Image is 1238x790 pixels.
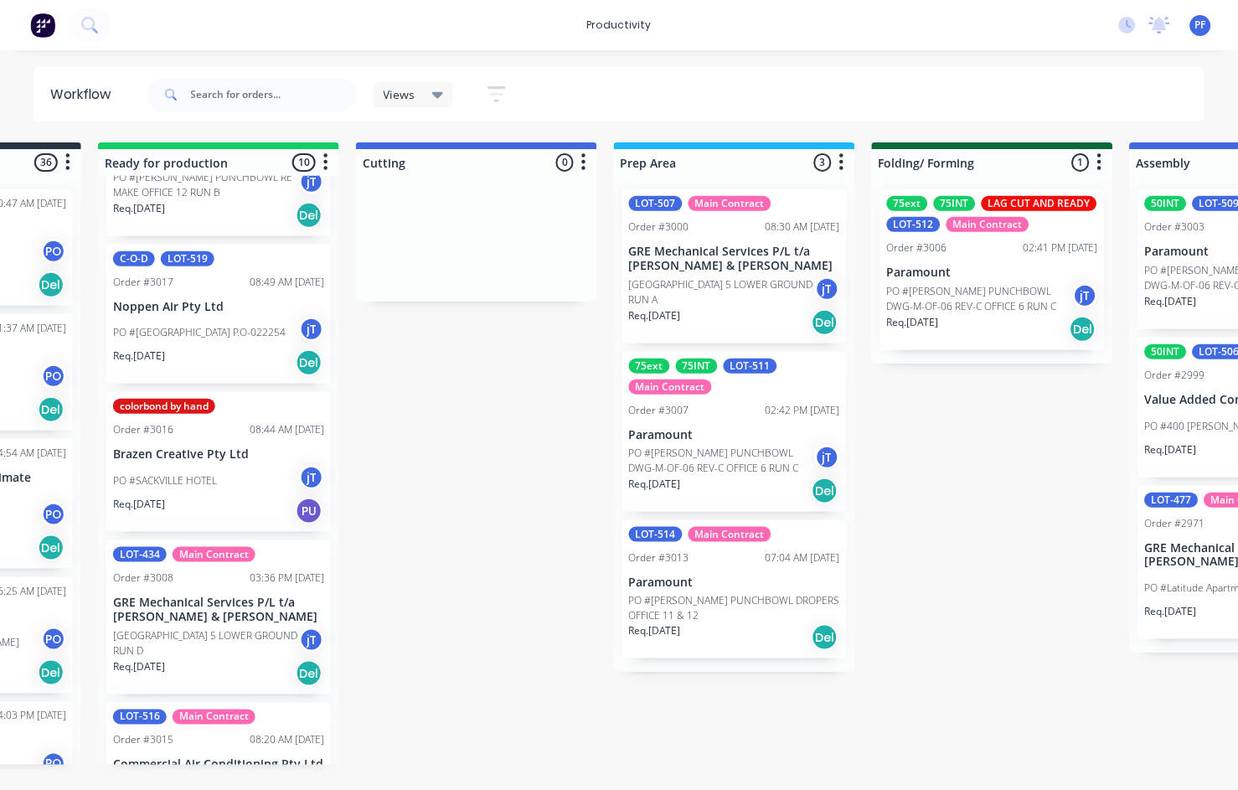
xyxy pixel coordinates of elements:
div: Order #2999 [1145,368,1205,383]
p: PO #[GEOGRAPHIC_DATA] P.O-022254 [113,325,286,340]
div: Order #3015 [113,733,173,748]
div: LAG CUT AND READY [982,196,1097,211]
div: Del [38,271,64,298]
div: PO [41,239,66,264]
div: Order #3003 [1145,219,1205,235]
div: colorbond by handOrder #301608:44 AM [DATE]Brazen Creative Pty LtdPO #SACKVILLE HOTELjTReq.[DATE]PU [106,392,331,532]
div: colorbond by hand [113,399,215,414]
div: LOT-434 [113,547,167,562]
p: PO #[PERSON_NAME] PUNCHBOWL RE MAKE OFFICE 12 RUN B [113,170,299,200]
div: Main Contract [173,710,255,725]
div: 75ext [629,359,670,374]
div: jT [815,445,840,470]
div: C-O-DLOT-519Order #301708:49 AM [DATE]Noppen Air Pty LtdPO #[GEOGRAPHIC_DATA] P.O-022254jTReq.[DA... [106,245,331,385]
div: LOT-507Main ContractOrder #300008:30 AM [DATE]GRE Mechanical Services P/L t/a [PERSON_NAME] & [PE... [622,189,847,343]
div: Main Contract [173,547,255,562]
div: LOT-511 [724,359,777,374]
div: 75ext75INTLOT-511Main ContractOrder #300702:42 PM [DATE]ParamountPO #[PERSON_NAME] PUNCHBOWL DWG-... [622,352,847,513]
div: LOT-516 [113,710,167,725]
div: PO [41,627,66,652]
div: 50INT [1145,196,1187,211]
div: Order #3007 [629,403,689,418]
div: Del [296,349,322,376]
div: 50INT [1145,344,1187,359]
input: Search for orders... [191,78,357,111]
div: Del [38,396,64,423]
p: PO #[PERSON_NAME] PUNCHBOWL DWG-M-OF-06 REV-C OFFICE 6 RUN C [629,446,815,476]
p: Req. [DATE] [113,659,165,674]
div: LOT-507 [629,196,683,211]
div: Del [38,534,64,561]
span: Views [384,85,415,103]
span: PF [1195,18,1206,33]
div: Del [812,309,838,336]
div: Del [812,478,838,504]
div: LOT-514 [629,527,683,542]
div: Main Contract [689,527,771,542]
div: Order #3016 [113,422,173,437]
div: Del [296,202,322,229]
img: Factory [30,13,55,38]
div: PU [296,498,322,524]
div: 75INT [934,196,976,211]
p: Req. [DATE] [1145,294,1197,309]
div: jT [299,169,324,194]
p: PO #[PERSON_NAME] PUNCHBOWL DWG-M-OF-06 REV-C OFFICE 6 RUN C [887,284,1073,314]
div: jT [299,465,324,490]
div: Del [1070,316,1096,343]
div: Main Contract [629,380,712,395]
div: 08:44 AM [DATE] [250,422,324,437]
div: C-O-D [113,251,155,266]
p: Req. [DATE] [1145,604,1197,619]
p: Req. [DATE] [113,497,165,512]
p: PO #[PERSON_NAME] PUNCHBOWL DROPERS OFFICE 11 & 12 [629,593,840,623]
p: GRE Mechanical Services P/L t/a [PERSON_NAME] & [PERSON_NAME] [629,245,840,273]
p: Req. [DATE] [113,201,165,216]
div: 75ext75INTLAG CUT AND READYLOT-512Main ContractOrder #300602:41 PM [DATE]ParamountPO #[PERSON_NAM... [880,189,1105,350]
p: PO #SACKVILLE HOTEL [113,473,217,488]
div: Order #3006 [887,240,947,256]
p: [GEOGRAPHIC_DATA] 5 LOWER GROUND RUN A [629,277,815,307]
p: Paramount [629,428,840,442]
div: 02:41 PM [DATE] [1024,240,1098,256]
div: jT [815,276,840,302]
div: 07:04 AM [DATE] [766,550,840,565]
p: Commercial Air Conditioning Pty Ltd [113,758,324,772]
div: Del [38,659,64,686]
div: 08:49 AM [DATE] [250,275,324,290]
div: 02:42 PM [DATE] [766,403,840,418]
p: Req. [DATE] [887,315,939,330]
p: Brazen Creative Pty Ltd [113,447,324,462]
div: Main Contract [689,196,771,211]
p: Noppen Air Pty Ltd [113,300,324,314]
div: Order #3008 [113,571,173,586]
p: Paramount [629,576,840,590]
div: 08:30 AM [DATE] [766,219,840,235]
div: LOT-512 [887,217,941,232]
div: jT [1073,283,1098,308]
div: LOT-434Main ContractOrder #300803:36 PM [DATE]GRE Mechanical Services P/L t/a [PERSON_NAME] & [PE... [106,540,331,694]
p: GRE Mechanical Services P/L t/a [PERSON_NAME] & [PERSON_NAME] [113,596,324,624]
div: Del [296,660,322,687]
div: Workflow [50,85,119,105]
div: Order #3013 [629,550,689,565]
p: Req. [DATE] [629,477,681,492]
p: Req. [DATE] [629,308,681,323]
div: jT [299,317,324,342]
div: Order #3017 [113,275,173,290]
div: Order #2971 [1145,516,1205,531]
div: PO [41,502,66,527]
div: Main Contract [947,217,1029,232]
div: LOT-519 [161,251,214,266]
div: PO [41,751,66,777]
div: 75INT [676,359,718,374]
div: 08:20 AM [DATE] [250,733,324,748]
p: Req. [DATE] [1145,442,1197,457]
p: Req. [DATE] [629,623,681,638]
p: Paramount [887,266,1098,280]
div: 75ext [887,196,928,211]
div: PO [41,364,66,389]
p: Req. [DATE] [113,349,165,364]
div: productivity [579,13,660,38]
div: LOT-477 [1145,493,1199,508]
